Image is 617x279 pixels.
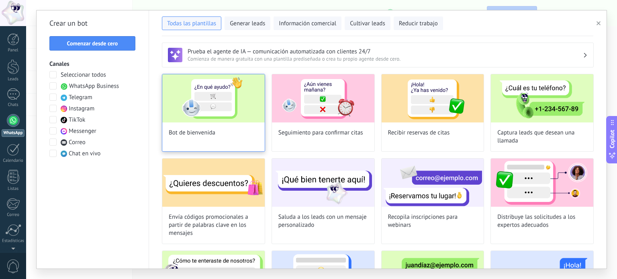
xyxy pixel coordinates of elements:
img: Distribuye las solicitudes a los expertos adecuados [491,159,593,207]
img: Recibir reservas de citas [382,74,484,122]
div: Leads [2,77,25,82]
span: Reducir trabajo [399,20,438,28]
span: Recopila inscripciones para webinars [388,213,478,229]
span: Messenger [69,127,96,135]
div: Calendario [2,158,25,163]
span: Recibir reservas de citas [388,129,450,137]
button: Comenzar desde cero [49,36,135,51]
div: Chats [2,102,25,108]
div: Listas [2,186,25,191]
div: Correo [2,212,25,218]
button: Todas las plantillas [162,16,221,30]
img: Envía códigos promocionales a partir de palabras clave en los mensajes [162,159,265,207]
span: Instagram [69,105,94,113]
img: Saluda a los leads con un mensaje personalizado [272,159,374,207]
button: Generar leads [225,16,270,30]
span: Generar leads [230,20,265,28]
div: Panel [2,48,25,53]
span: Seleccionar todos [61,71,106,79]
span: Telegram [69,94,92,102]
span: WhatsApp Business [69,82,119,90]
span: Correo [69,138,86,147]
img: Seguimiento para confirmar citas [272,74,374,122]
span: Comienza de manera gratuita con una plantilla prediseñada o crea tu propio agente desde cero. [188,55,583,62]
button: Cultivar leads [345,16,390,30]
span: Distribuye las solicitudes a los expertos adecuados [497,213,587,229]
div: Estadísticas [2,238,25,244]
h3: Canales [49,60,136,68]
button: Información comercial [274,16,341,30]
span: Captura leads que desean una llamada [497,129,587,145]
span: Seguimiento para confirmar citas [278,129,363,137]
div: WhatsApp [2,129,25,137]
span: Cultivar leads [350,20,385,28]
button: Reducir trabajo [394,16,443,30]
span: Información comercial [279,20,336,28]
img: Recopila inscripciones para webinars [382,159,484,207]
span: Copilot [608,130,616,148]
h2: Crear un bot [49,17,136,30]
span: Todas las plantillas [167,20,216,28]
img: Captura leads que desean una llamada [491,74,593,122]
span: Bot de bienvenida [169,129,215,137]
span: Chat en vivo [69,150,100,158]
span: Saluda a los leads con un mensaje personalizado [278,213,368,229]
span: Comenzar desde cero [67,41,118,46]
h3: Prueba el agente de IA — comunicación automatizada con clientes 24/7 [188,48,583,55]
span: TikTok [69,116,85,124]
span: Envía códigos promocionales a partir de palabras clave en los mensajes [169,213,258,237]
img: Bot de bienvenida [162,74,265,122]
